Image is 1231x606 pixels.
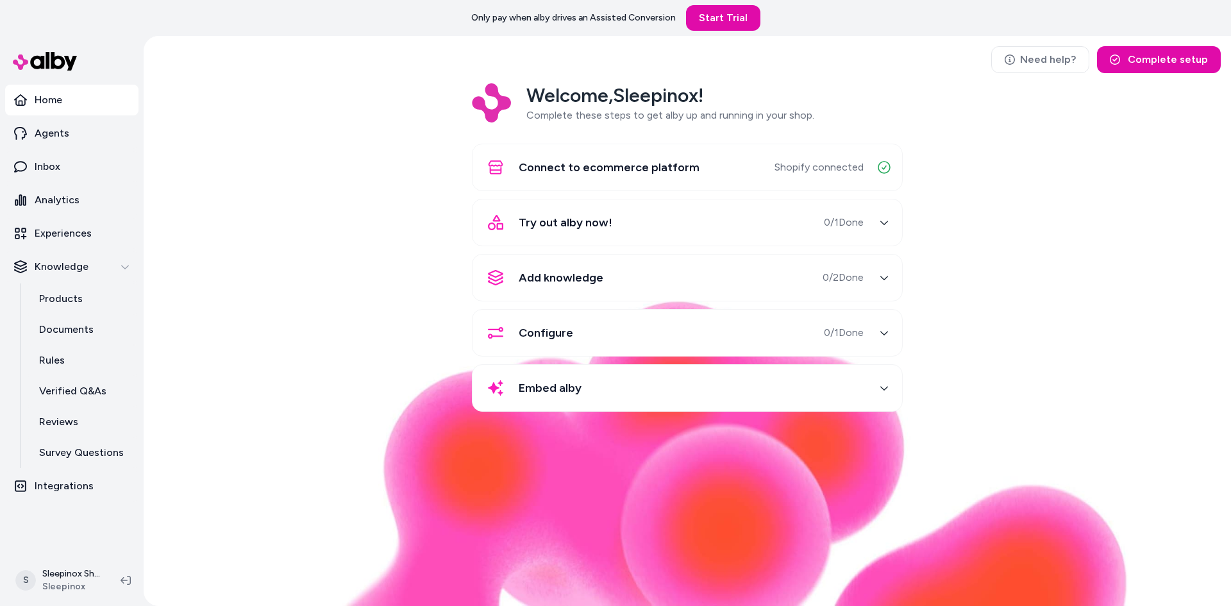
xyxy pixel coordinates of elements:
[480,373,894,403] button: Embed alby
[471,12,676,24] p: Only pay when alby drives an Assisted Conversion
[991,46,1089,73] a: Need help?
[246,300,1128,606] img: alby Bubble
[686,5,760,31] a: Start Trial
[5,218,138,249] a: Experiences
[5,251,138,282] button: Knowledge
[472,83,511,122] img: Logo
[775,160,864,175] span: Shopify connected
[35,92,62,108] p: Home
[26,407,138,437] a: Reviews
[519,379,582,397] span: Embed alby
[480,207,894,238] button: Try out alby now!0/1Done
[519,158,699,176] span: Connect to ecommerce platform
[39,353,65,368] p: Rules
[26,376,138,407] a: Verified Q&As
[480,317,894,348] button: Configure0/1Done
[39,414,78,430] p: Reviews
[15,570,36,591] span: S
[5,85,138,115] a: Home
[526,109,814,121] span: Complete these steps to get alby up and running in your shop.
[519,269,603,287] span: Add knowledge
[26,283,138,314] a: Products
[35,159,60,174] p: Inbox
[5,118,138,149] a: Agents
[823,270,864,285] span: 0 / 2 Done
[480,262,894,293] button: Add knowledge0/2Done
[39,383,106,399] p: Verified Q&As
[35,259,88,274] p: Knowledge
[35,126,69,141] p: Agents
[519,214,612,231] span: Try out alby now!
[42,580,100,593] span: Sleepinox
[26,314,138,345] a: Documents
[35,226,92,241] p: Experiences
[5,471,138,501] a: Integrations
[26,437,138,468] a: Survey Questions
[519,324,573,342] span: Configure
[480,152,894,183] button: Connect to ecommerce platformShopify connected
[42,568,100,580] p: Sleepinox Shopify
[26,345,138,376] a: Rules
[526,83,814,108] h2: Welcome, Sleepinox !
[35,192,80,208] p: Analytics
[824,215,864,230] span: 0 / 1 Done
[39,322,94,337] p: Documents
[39,291,83,307] p: Products
[5,185,138,215] a: Analytics
[39,445,124,460] p: Survey Questions
[5,151,138,182] a: Inbox
[8,560,110,601] button: SSleepinox ShopifySleepinox
[35,478,94,494] p: Integrations
[13,52,77,71] img: alby Logo
[1097,46,1221,73] button: Complete setup
[824,325,864,341] span: 0 / 1 Done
